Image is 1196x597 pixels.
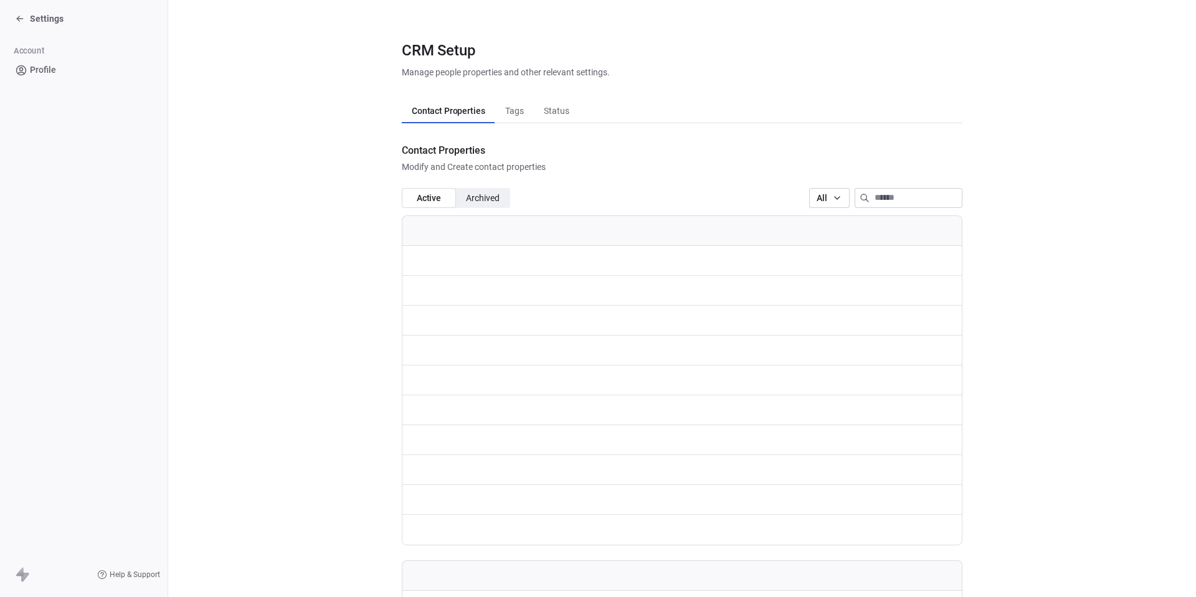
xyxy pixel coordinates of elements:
[500,102,529,120] span: Tags
[110,570,160,580] span: Help & Support
[30,12,64,25] span: Settings
[402,143,546,158] div: Contact Properties
[539,102,574,120] span: Status
[402,41,476,60] span: CRM Setup
[402,66,610,78] span: Manage people properties and other relevant settings.
[817,192,827,205] span: All
[97,570,160,580] a: Help & Support
[402,161,546,173] div: Modify and Create contact properties
[407,102,490,120] span: Contact Properties
[466,192,500,205] span: Archived
[9,42,50,60] span: Account
[15,12,64,25] a: Settings
[30,63,56,77] span: Profile
[10,60,158,80] a: Profile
